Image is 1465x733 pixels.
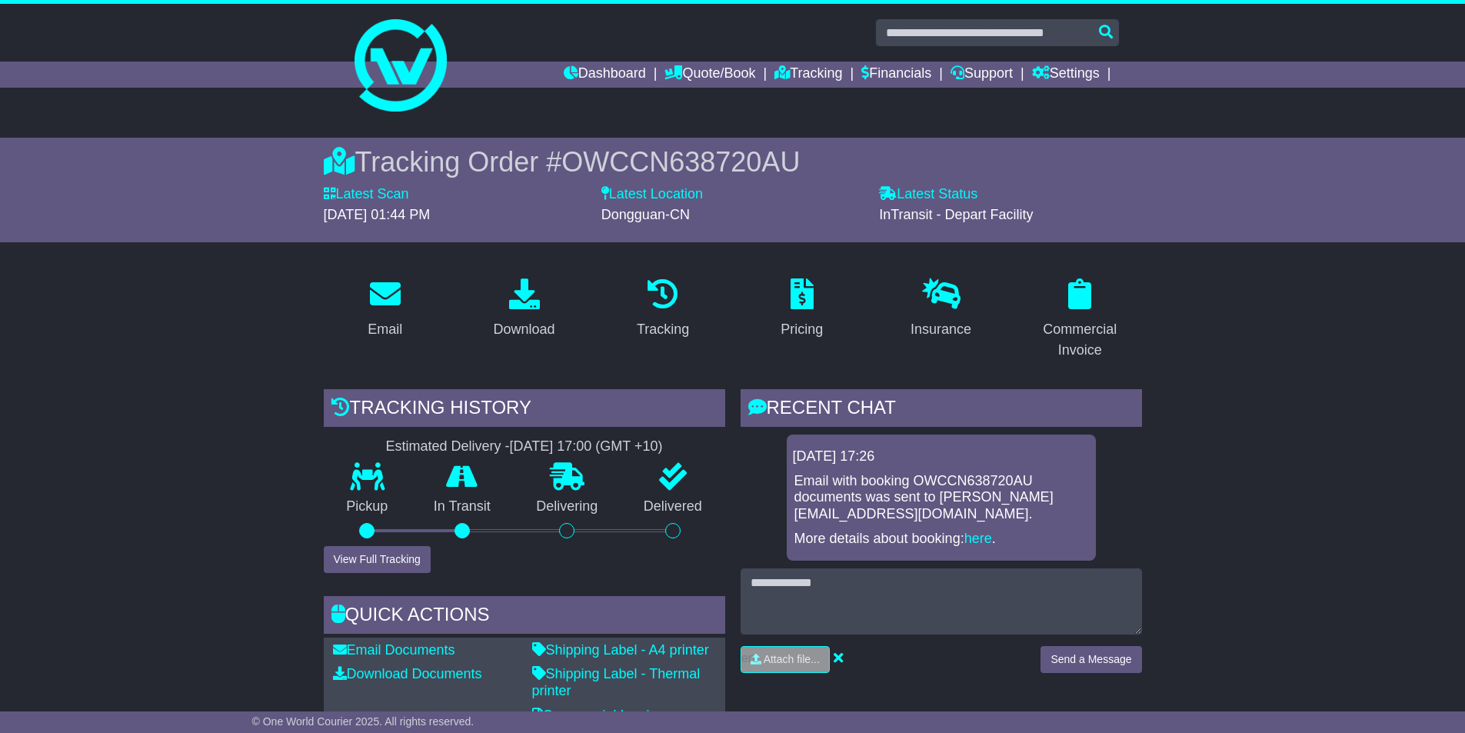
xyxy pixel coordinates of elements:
a: here [964,531,992,546]
span: Dongguan-CN [601,207,690,222]
span: OWCCN638720AU [561,146,800,178]
p: Pickup [324,498,411,515]
div: Download [493,319,554,340]
a: Support [951,62,1013,88]
div: Pricing [781,319,823,340]
p: More details about booking: . [794,531,1088,548]
div: Tracking Order # [324,145,1142,178]
a: Download Documents [333,666,482,681]
span: © One World Courier 2025. All rights reserved. [252,715,474,728]
p: Delivered [621,498,725,515]
div: [DATE] 17:00 (GMT +10) [510,438,663,455]
a: Shipping Label - A4 printer [532,642,709,658]
a: Pricing [771,273,833,345]
label: Latest Location [601,186,703,203]
div: Quick Actions [324,596,725,638]
a: Tracking [774,62,842,88]
button: View Full Tracking [324,546,431,573]
p: Delivering [514,498,621,515]
label: Latest Status [879,186,977,203]
a: Email [358,273,412,345]
div: Tracking history [324,389,725,431]
p: Email with booking OWCCN638720AU documents was sent to [PERSON_NAME][EMAIL_ADDRESS][DOMAIN_NAME]. [794,473,1088,523]
a: Dashboard [564,62,646,88]
p: In Transit [411,498,514,515]
a: Financials [861,62,931,88]
div: Commercial Invoice [1028,319,1132,361]
button: Send a Message [1040,646,1141,673]
div: Tracking [637,319,689,340]
span: InTransit - Depart Facility [879,207,1033,222]
label: Latest Scan [324,186,409,203]
a: Tracking [627,273,699,345]
div: [DATE] 17:26 [793,448,1090,465]
a: Settings [1032,62,1100,88]
div: Insurance [911,319,971,340]
a: Download [483,273,564,345]
a: Quote/Book [664,62,755,88]
span: [DATE] 01:44 PM [324,207,431,222]
a: Shipping Label - Thermal printer [532,666,701,698]
div: Email [368,319,402,340]
a: Commercial Invoice [1018,273,1142,366]
a: Commercial Invoice [532,708,664,723]
div: RECENT CHAT [741,389,1142,431]
div: Estimated Delivery - [324,438,725,455]
a: Insurance [901,273,981,345]
a: Email Documents [333,642,455,658]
